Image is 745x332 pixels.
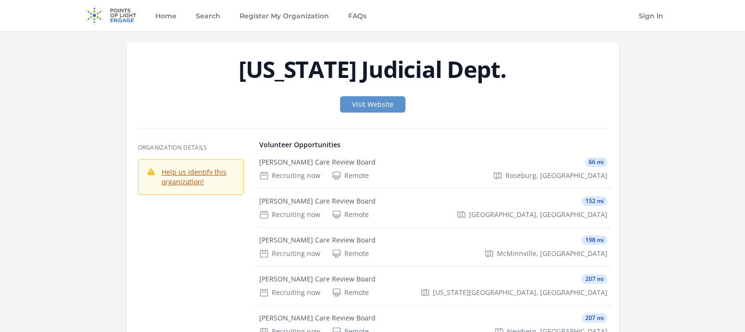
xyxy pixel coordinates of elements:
[255,189,611,227] a: [PERSON_NAME] Care Review Board 152 mi Recruiting now Remote [GEOGRAPHIC_DATA], [GEOGRAPHIC_DATA]
[581,235,607,245] span: 198 mi
[340,96,405,113] a: Visit Website
[433,288,607,297] span: [US_STATE][GEOGRAPHIC_DATA], [GEOGRAPHIC_DATA]
[581,196,607,206] span: 152 mi
[259,274,376,284] div: [PERSON_NAME] Care Review Board
[259,313,376,323] div: [PERSON_NAME] Care Review Board
[259,157,376,167] div: [PERSON_NAME] Care Review Board
[332,288,369,297] div: Remote
[162,167,227,186] a: Help us identify this organization!
[259,171,320,180] div: Recruiting now
[259,210,320,219] div: Recruiting now
[332,210,369,219] div: Remote
[255,267,611,305] a: [PERSON_NAME] Care Review Board 207 mi Recruiting now Remote [US_STATE][GEOGRAPHIC_DATA], [GEOGRA...
[259,249,320,258] div: Recruiting now
[259,196,376,206] div: [PERSON_NAME] Care Review Board
[581,313,607,323] span: 207 mi
[255,150,611,188] a: [PERSON_NAME] Care Review Board 66 mi Recruiting now Remote Roseburg, [GEOGRAPHIC_DATA]
[585,157,607,167] span: 66 mi
[259,288,320,297] div: Recruiting now
[332,249,369,258] div: Remote
[259,235,376,245] div: [PERSON_NAME] Care Review Board
[332,171,369,180] div: Remote
[581,274,607,284] span: 207 mi
[259,140,607,150] h4: Volunteer Opportunities
[138,144,244,152] h3: Organization Details
[138,58,607,81] h1: [US_STATE] Judicial Dept.
[505,171,607,180] span: Roseburg, [GEOGRAPHIC_DATA]
[255,228,611,266] a: [PERSON_NAME] Care Review Board 198 mi Recruiting now Remote McMinnville, [GEOGRAPHIC_DATA]
[469,210,607,219] span: [GEOGRAPHIC_DATA], [GEOGRAPHIC_DATA]
[497,249,607,258] span: McMinnville, [GEOGRAPHIC_DATA]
